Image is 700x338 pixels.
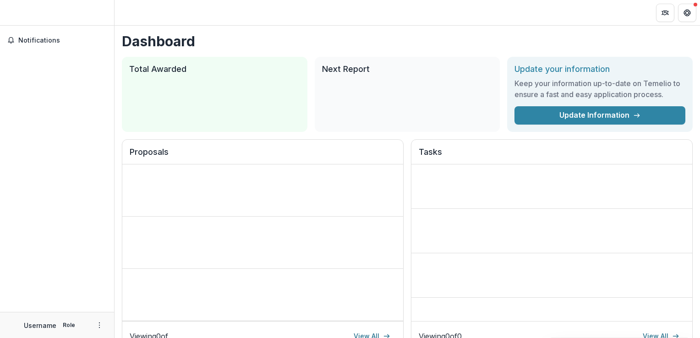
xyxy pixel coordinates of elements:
h1: Dashboard [122,33,693,49]
h2: Proposals [130,147,396,164]
h2: Total Awarded [129,64,300,74]
h2: Next Report [322,64,493,74]
button: More [94,320,105,331]
p: Username [24,321,56,330]
p: Role [60,321,78,329]
h2: Update your information [514,64,685,74]
a: Update Information [514,106,685,125]
button: Notifications [4,33,110,48]
button: Partners [656,4,674,22]
span: Notifications [18,37,107,44]
h3: Keep your information up-to-date on Temelio to ensure a fast and easy application process. [514,78,685,100]
h2: Tasks [419,147,685,164]
button: Get Help [678,4,696,22]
